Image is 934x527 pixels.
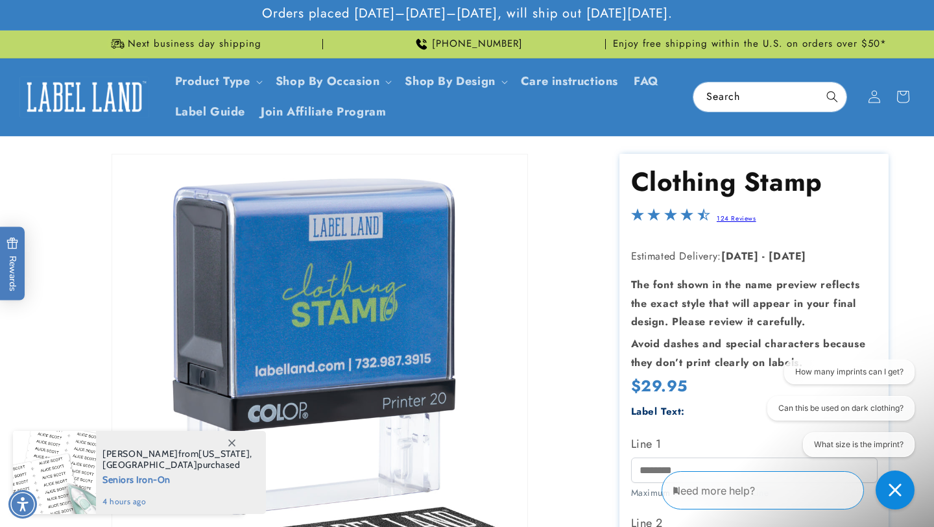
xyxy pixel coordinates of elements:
summary: Shop By Design [397,66,512,97]
summary: Product Type [167,66,268,97]
a: Join Affiliate Program [253,97,394,127]
iframe: Gorgias Floating Chat [662,466,921,514]
span: FAQ [634,74,659,89]
span: Orders placed [DATE]–[DATE]–[DATE], will ship out [DATE][DATE]. [262,5,673,22]
span: 4.4-star overall rating [631,212,710,227]
span: Rewards [6,238,19,291]
a: Shop By Design [405,73,495,90]
a: Label Guide [167,97,254,127]
span: $29.95 [631,374,688,397]
p: Estimated Delivery: [631,247,878,266]
strong: Avoid dashes and special characters because they don’t print clearly on labels. [631,336,866,370]
h1: Clothing Stamp [631,165,878,199]
button: Search [818,82,846,111]
img: Label Land [19,77,149,117]
span: Care instructions [521,74,618,89]
iframe: Sign Up via Text for Offers [10,423,164,462]
strong: [DATE] [721,249,759,263]
span: Enjoy free shipping within the U.S. on orders over $50* [613,38,887,51]
summary: Shop By Occasion [268,66,398,97]
span: 4 hours ago [102,496,252,508]
a: Label Land [15,72,154,122]
a: 124 Reviews - open in a new tab [717,214,756,223]
span: Shop By Occasion [276,74,380,89]
strong: [DATE] [769,249,806,263]
iframe: Gorgias live chat conversation starters [749,360,921,469]
a: FAQ [626,66,667,97]
span: [GEOGRAPHIC_DATA] [102,459,197,471]
div: Announcement [45,31,323,58]
span: [PHONE_NUMBER] [432,38,523,51]
a: Care instructions [513,66,626,97]
span: from , purchased [102,448,252,471]
span: Next business day shipping [128,38,261,51]
span: Join Affiliate Program [261,104,386,119]
strong: - [762,249,765,263]
label: Line 1 [631,434,878,454]
span: Seniors Iron-On [102,471,252,487]
div: Accessibility Menu [8,490,37,519]
strong: The font shown in the name preview reflects the exact style that will appear in your final design... [631,277,860,330]
div: Maximum 18 Characters Per Line [631,486,878,500]
div: Announcement [328,31,606,58]
label: Label Text: [631,404,686,419]
span: Label Guide [175,104,246,119]
span: [US_STATE] [198,448,250,460]
div: Announcement [611,31,889,58]
a: Product Type [175,73,250,90]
